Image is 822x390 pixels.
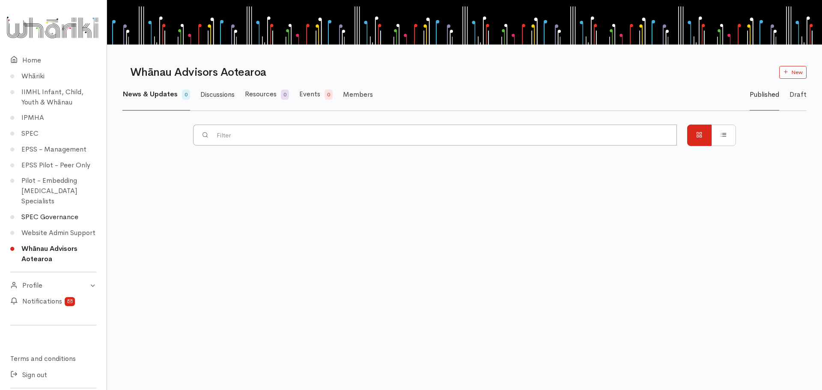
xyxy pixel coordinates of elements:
span: News & Updates [122,89,178,98]
a: Events 0 [299,79,333,110]
a: News & Updates 0 [122,79,190,110]
input: Filter [212,125,677,146]
span: 0 [182,89,190,100]
a: Published [750,79,779,110]
h1: Whānau Advisors Aotearoa [130,66,769,79]
a: Members [343,79,373,110]
span: Members [343,90,373,99]
span: Resources [245,89,277,98]
span: Discussions [200,90,235,99]
a: Draft [789,79,807,110]
span: 0 [281,89,289,100]
span: Events [299,89,320,98]
iframe: LinkedIn Embedded Content [36,330,71,341]
a: Discussions [200,79,235,110]
a: Resources 0 [245,79,289,110]
span: 0 [325,89,333,100]
a: New [779,66,807,79]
